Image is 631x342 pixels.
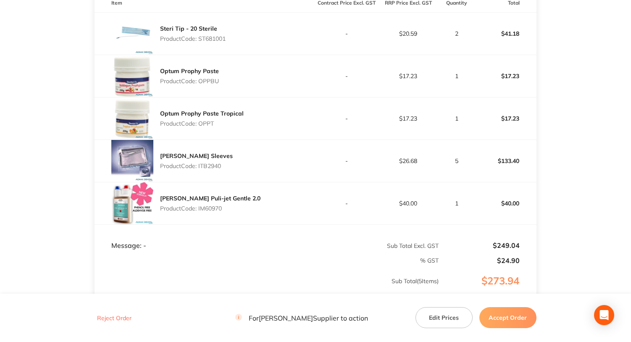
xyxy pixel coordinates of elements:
[479,307,536,328] button: Accept Order
[160,25,217,32] a: Steri Tip - 20 Sterile
[160,35,226,42] p: Product Code: ST681001
[235,314,368,322] p: For [PERSON_NAME] Supplier to action
[160,120,244,127] p: Product Code: OPPT
[111,140,153,182] img: YXl6YmQ0ag
[316,73,377,79] p: -
[111,97,153,139] img: aDg0ZXRraw
[378,115,439,122] p: $17.23
[439,30,474,37] p: 2
[111,182,153,224] img: cWF1cjYybA
[95,225,315,250] td: Message: -
[439,73,474,79] p: 1
[439,158,474,164] p: 5
[111,55,153,97] img: Y3FoMnEwNw
[316,30,377,37] p: -
[475,151,536,171] p: $133.40
[316,115,377,122] p: -
[439,200,474,207] p: 1
[378,200,439,207] p: $40.00
[439,257,519,264] p: $24.90
[415,307,473,328] button: Edit Prices
[475,193,536,213] p: $40.00
[95,314,134,322] button: Reject Order
[160,163,233,169] p: Product Code: ITB2940
[160,67,219,75] a: Optum Prophy Paste
[439,275,536,304] p: $273.94
[316,242,439,249] p: Sub Total Excl. GST
[316,158,377,164] p: -
[95,278,439,301] p: Sub Total ( 5 Items)
[160,205,260,212] p: Product Code: IM60970
[378,30,439,37] p: $20.59
[475,108,536,129] p: $17.23
[160,195,260,202] a: [PERSON_NAME] Puli-jet Gentle 2.0
[439,115,474,122] p: 1
[316,200,377,207] p: -
[475,24,536,44] p: $41.18
[439,242,519,249] p: $249.04
[378,158,439,164] p: $26.68
[111,13,153,55] img: YXZqMGVhNQ
[160,152,233,160] a: [PERSON_NAME] Sleeves
[378,73,439,79] p: $17.23
[160,78,219,84] p: Product Code: OPPBU
[594,305,614,325] div: Open Intercom Messenger
[475,66,536,86] p: $17.23
[160,110,244,117] a: Optum Prophy Paste Tropical
[95,257,439,264] p: % GST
